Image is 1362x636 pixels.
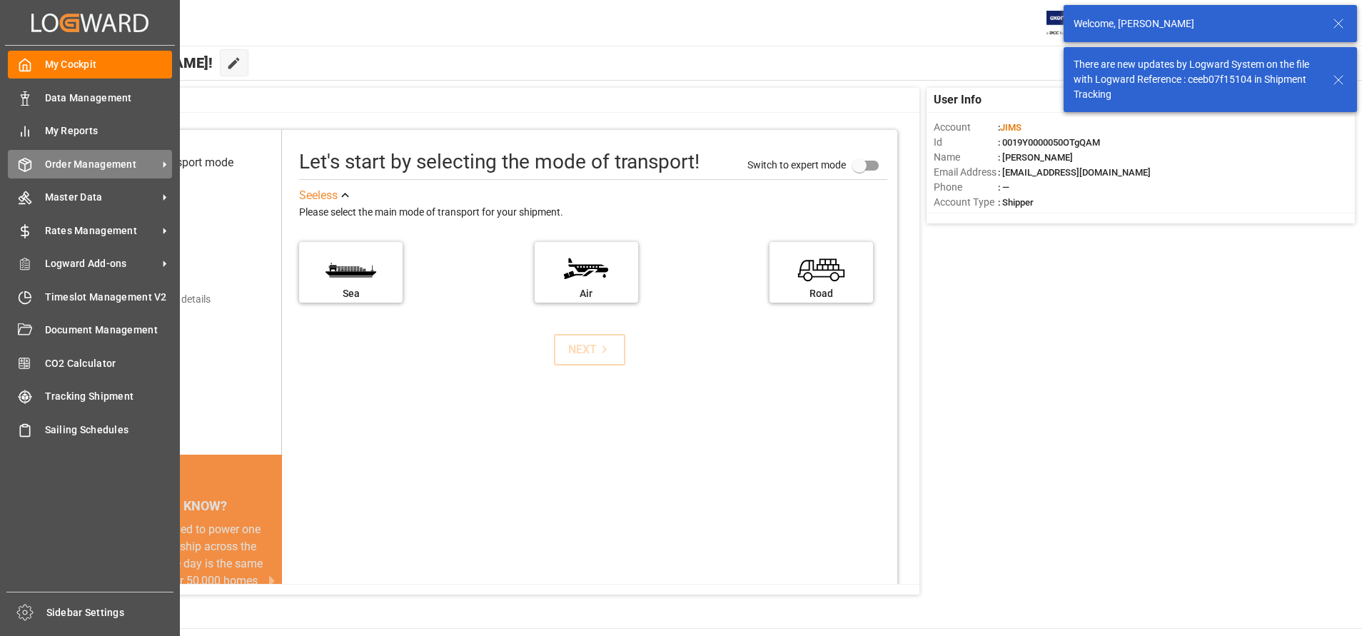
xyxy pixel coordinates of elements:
[1000,122,1021,133] span: JIMS
[45,123,173,138] span: My Reports
[45,91,173,106] span: Data Management
[45,323,173,338] span: Document Management
[8,415,172,443] a: Sailing Schedules
[59,49,213,76] span: Hello [PERSON_NAME]!
[568,341,612,358] div: NEXT
[542,286,631,301] div: Air
[8,283,172,311] a: Timeslot Management V2
[998,122,1021,133] span: :
[8,383,172,410] a: Tracking Shipment
[1046,11,1096,36] img: Exertis%20JAM%20-%20Email%20Logo.jpg_1722504956.jpg
[934,165,998,180] span: Email Address
[934,91,982,108] span: User Info
[1074,57,1319,102] div: There are new updates by Logward System on the file with Logward Reference : ceeb07f15104 in Ship...
[8,117,172,145] a: My Reports
[8,316,172,344] a: Document Management
[45,157,158,172] span: Order Management
[998,197,1034,208] span: : Shipper
[123,154,233,171] div: Select transport mode
[934,150,998,165] span: Name
[1074,16,1319,31] div: Welcome, [PERSON_NAME]
[299,187,338,204] div: See less
[45,256,158,271] span: Logward Add-ons
[998,167,1151,178] span: : [EMAIL_ADDRESS][DOMAIN_NAME]
[299,147,700,177] div: Let's start by selecting the mode of transport!
[121,292,211,307] div: Add shipping details
[45,57,173,72] span: My Cockpit
[934,180,998,195] span: Phone
[747,159,846,171] span: Switch to expert mode
[998,182,1009,193] span: : —
[8,51,172,79] a: My Cockpit
[45,356,173,371] span: CO2 Calculator
[554,334,625,365] button: NEXT
[934,135,998,150] span: Id
[998,137,1100,148] span: : 0019Y0000050OTgQAM
[777,286,866,301] div: Road
[998,152,1073,163] span: : [PERSON_NAME]
[934,120,998,135] span: Account
[46,605,174,620] span: Sidebar Settings
[45,223,158,238] span: Rates Management
[45,423,173,438] span: Sailing Schedules
[45,190,158,205] span: Master Data
[8,84,172,111] a: Data Management
[45,389,173,404] span: Tracking Shipment
[45,290,173,305] span: Timeslot Management V2
[306,286,395,301] div: Sea
[934,195,998,210] span: Account Type
[8,349,172,377] a: CO2 Calculator
[299,204,887,221] div: Please select the main mode of transport for your shipment.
